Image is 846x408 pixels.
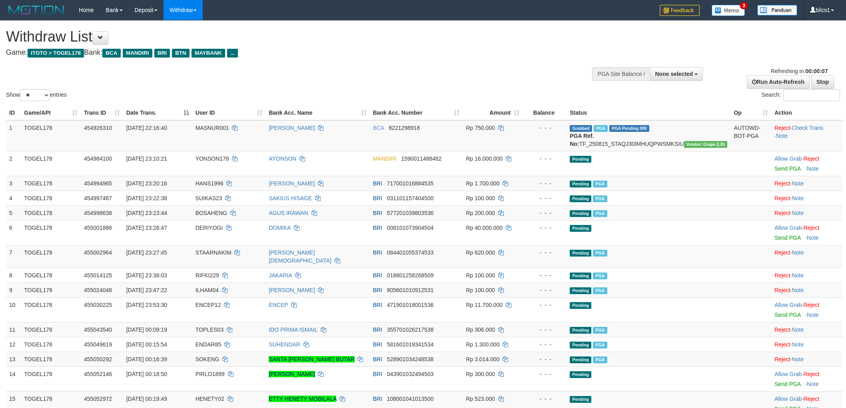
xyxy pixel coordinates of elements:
span: Refreshing in: [771,68,828,74]
span: 455052972 [84,396,112,402]
a: [PERSON_NAME] [269,180,315,187]
input: Search: [783,89,840,101]
a: Note [807,312,819,318]
span: Pending [570,342,591,348]
th: Amount: activate to sort column ascending [463,105,523,120]
td: TOGEL178 [21,220,81,245]
a: Note [792,249,804,256]
span: BRI [373,356,382,362]
span: Vendor URL: https://dashboard.q2checkout.com/secure [684,141,728,148]
span: Rp 1.300.000 [466,341,499,348]
span: SUIKAS23 [196,195,222,201]
span: · [774,302,803,308]
span: Copy 108001041013500 to clipboard [387,396,434,402]
span: Copy 018801258268509 to clipboard [387,272,434,279]
td: 5 [6,205,21,220]
div: - - - [526,340,563,348]
td: TOGEL178 [21,268,81,283]
th: Balance [523,105,567,120]
button: None selected [650,67,703,81]
a: Note [792,341,804,348]
div: - - - [526,209,563,217]
span: HENETY02 [196,396,224,402]
a: Send PGA [774,165,800,172]
span: Copy 581601019341534 to clipboard [387,341,434,348]
span: [DATE] 00:15:54 [126,341,167,348]
span: BRI [373,302,382,308]
td: 2 [6,151,21,176]
td: · [771,283,842,297]
td: TOGEL178 [21,245,81,268]
span: 455024048 [84,287,112,293]
span: Copy 031101157404500 to clipboard [387,195,434,201]
span: YONSON178 [196,155,229,162]
a: Reject [774,180,790,187]
div: - - - [526,124,563,132]
th: Status [567,105,730,120]
span: [DATE] 23:20:16 [126,180,167,187]
a: Reject [774,272,790,279]
span: BRI [373,326,382,333]
a: Note [776,133,788,139]
span: [DATE] 00:16:39 [126,356,167,362]
a: Reject [804,225,820,231]
span: Pending [570,396,591,403]
span: Copy 043901032494503 to clipboard [387,371,434,377]
a: Note [792,210,804,216]
a: Note [792,326,804,333]
a: Reject [774,249,790,256]
span: [DATE] 22:16:40 [126,125,167,131]
th: ID [6,105,21,120]
span: [DATE] 23:27:45 [126,249,167,256]
span: PIRLO1899 [196,371,225,377]
span: Marked by bilcs1 [594,125,608,132]
a: ETTY HENETY MOBILALA [269,396,336,402]
div: - - - [526,155,563,163]
img: Button%20Memo.svg [712,5,745,16]
a: Reject [804,396,820,402]
span: Copy 084401055374533 to clipboard [387,249,434,256]
span: MASNUR001 [196,125,229,131]
span: Marked by bilcs1 [593,181,607,187]
span: [DATE] 23:23:44 [126,210,167,216]
img: MOTION_logo.png [6,4,67,16]
th: Op: activate to sort column ascending [730,105,771,120]
span: 3 [740,2,748,9]
div: - - - [526,271,563,279]
td: TOGEL178 [21,366,81,391]
span: [DATE] 00:18:50 [126,371,167,377]
a: Note [792,287,804,293]
span: · [774,396,803,402]
span: TOPLES03 [196,326,224,333]
span: Copy 805601010912531 to clipboard [387,287,434,293]
span: Copy 8221298918 to clipboard [389,125,420,131]
a: Run Auto-Refresh [747,75,810,89]
span: · [774,371,803,377]
span: 455014125 [84,272,112,279]
td: · [771,151,842,176]
span: BRI [373,341,382,348]
a: AGUS IRAWAN [269,210,308,216]
td: 14 [6,366,21,391]
th: Game/API: activate to sort column ascending [21,105,81,120]
td: AUTOWD-BOT-PGA [730,120,771,151]
div: PGA Site Balance / [592,67,650,81]
span: Pending [570,302,591,309]
span: · [774,155,803,162]
td: TF_250815_STAQJ30IMHUQPWSMKSIU [567,120,730,151]
span: Rp 1.700.000 [466,180,499,187]
span: Rp 100.000 [466,272,495,279]
span: ... [227,49,238,58]
div: - - - [526,249,563,257]
b: PGA Ref. No: [570,133,594,147]
a: Allow Grab [774,225,802,231]
a: Note [792,195,804,201]
td: · [771,191,842,205]
span: STAARNAKIM [196,249,231,256]
td: TOGEL178 [21,337,81,352]
span: [DATE] 00:09:19 [126,326,167,333]
td: · · [771,120,842,151]
span: Marked by bilcs1 [593,287,607,294]
span: 455052146 [84,371,112,377]
span: Pending [570,225,591,232]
